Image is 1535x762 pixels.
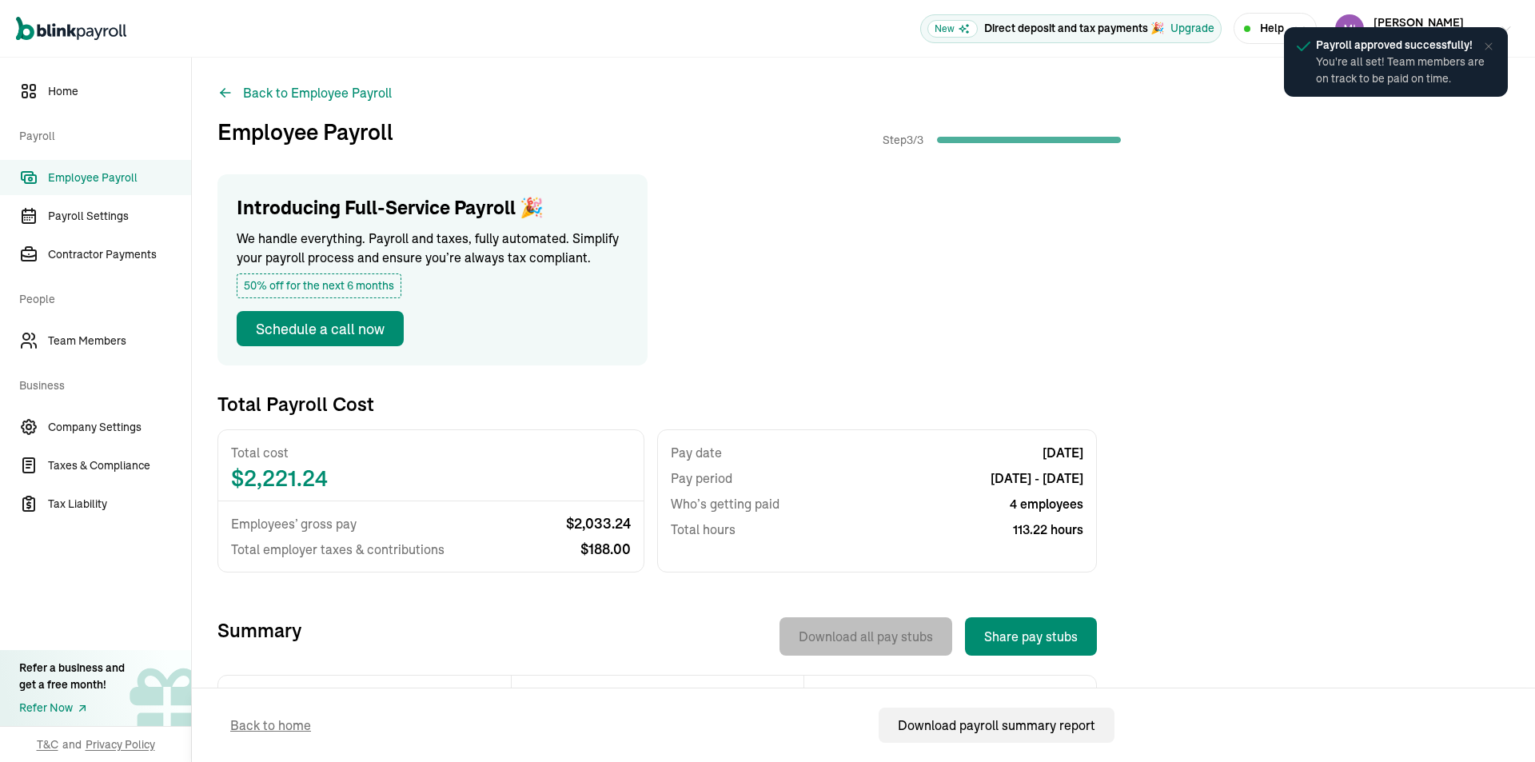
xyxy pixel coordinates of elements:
span: Home [48,83,191,100]
span: $ 188.00 [580,540,631,559]
span: Pay period [671,469,732,488]
span: Taxes & Compliance [48,457,191,474]
span: [DATE] [1043,443,1083,462]
span: T&C [37,736,58,752]
span: People [19,275,181,320]
span: Pay date [671,443,722,462]
span: Payroll approved successfully! [1316,37,1492,54]
p: Direct deposit and tax payments 🎉 [984,20,1164,37]
span: Total employer taxes & contributions [231,540,445,559]
span: Contractor Payments [48,246,191,263]
button: Back to Employee Payroll [217,83,392,102]
div: Download payroll summary report [898,716,1095,735]
span: Team Members [48,333,191,349]
button: Download all pay stubs [779,617,952,656]
span: Company Settings [48,419,191,436]
span: $ 2,221.24 [231,469,631,488]
span: Privacy Policy [86,736,155,752]
button: Share pay stubs [965,617,1097,656]
span: Total cost [231,443,631,462]
h1: Introducing Full-Service Payroll 🎉 [237,193,628,222]
div: Schedule a call now [256,318,385,340]
span: 4 employees [1010,494,1083,513]
p: We handle everything. Payroll and taxes, fully automated. Simplify your payroll process and ensur... [237,229,628,267]
th: Actions [803,676,1096,718]
span: Who’s getting paid [671,494,779,513]
button: Back to home [211,708,330,743]
a: Refer Now [19,700,125,716]
nav: Global [16,6,126,52]
span: Payroll Settings [48,208,191,225]
span: Tax Liability [48,496,191,513]
span: Total hours [671,520,736,539]
span: You're all set! Team members are on track to be paid on time. [1316,54,1492,87]
h3: Total Payroll Cost [217,391,374,417]
span: Payroll [19,112,181,157]
button: Help [1234,13,1317,44]
span: Business [19,361,181,406]
button: Upgrade [1170,20,1214,37]
div: Refer a business and get a free month! [19,660,125,693]
span: Employee Payroll [48,170,191,186]
h1: Employee Payroll [217,115,393,149]
span: $ 2,033.24 [566,514,631,533]
span: 113.22 hours [1013,520,1083,539]
span: Employees’ gross pay [231,514,357,533]
span: Help [1260,20,1284,37]
button: Download payroll summary report [879,708,1114,743]
span: [DATE] - [DATE] [991,469,1083,488]
th: Net pay (what to pay employees) [511,676,803,718]
span: 50% off for the next 6 months [237,273,401,298]
span: New [927,20,978,38]
span: Step 3 / 3 [883,132,931,148]
iframe: Chat Widget [1269,589,1535,762]
button: [PERSON_NAME][PERSON_NAME] Farm LLC [1329,9,1519,49]
span: Back to home [230,716,311,735]
th: Employee name [218,676,511,718]
button: Schedule a call now [237,311,404,346]
h3: Summary [217,617,301,656]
